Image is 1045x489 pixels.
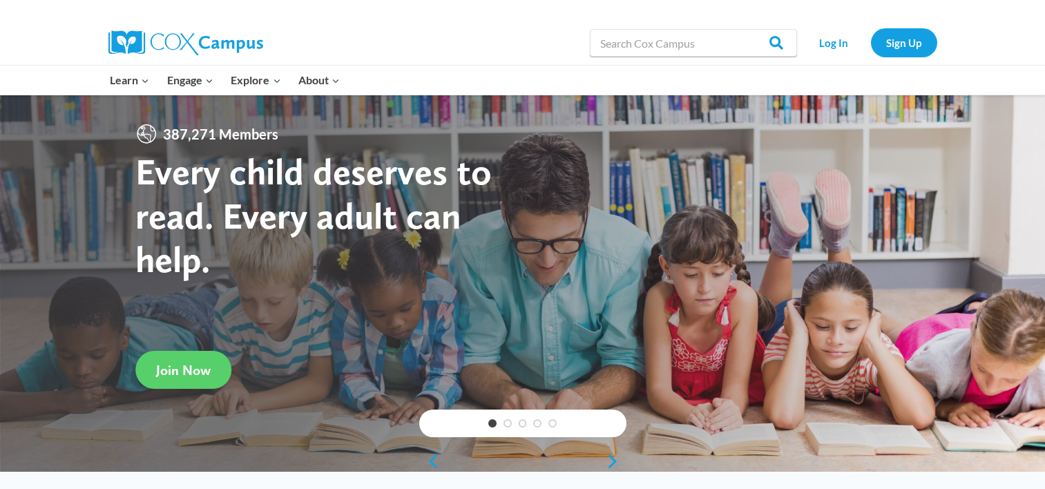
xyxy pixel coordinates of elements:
a: Sign Up [871,28,937,57]
img: Cox Campus [108,30,263,55]
span: 387,271 Members [157,123,284,145]
nav: Secondary Navigation [804,28,937,57]
span: Join Now [156,362,211,378]
div: content slider buttons [419,448,626,475]
span: Explore [231,71,280,89]
a: 5 [548,419,557,428]
a: 3 [519,419,527,428]
span: Engage [167,71,213,89]
a: 1 [488,419,497,428]
input: Search Cox Campus [590,29,797,57]
a: Log In [804,28,864,57]
span: Learn [110,71,149,89]
a: 4 [533,419,541,428]
strong: Every child deserves to read. Every adult can help. [135,149,492,281]
a: previous [419,453,440,470]
nav: Primary Navigation [102,66,349,95]
a: 2 [504,419,512,428]
a: Join Now [135,351,231,389]
span: About [298,71,340,89]
a: next [606,453,626,470]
